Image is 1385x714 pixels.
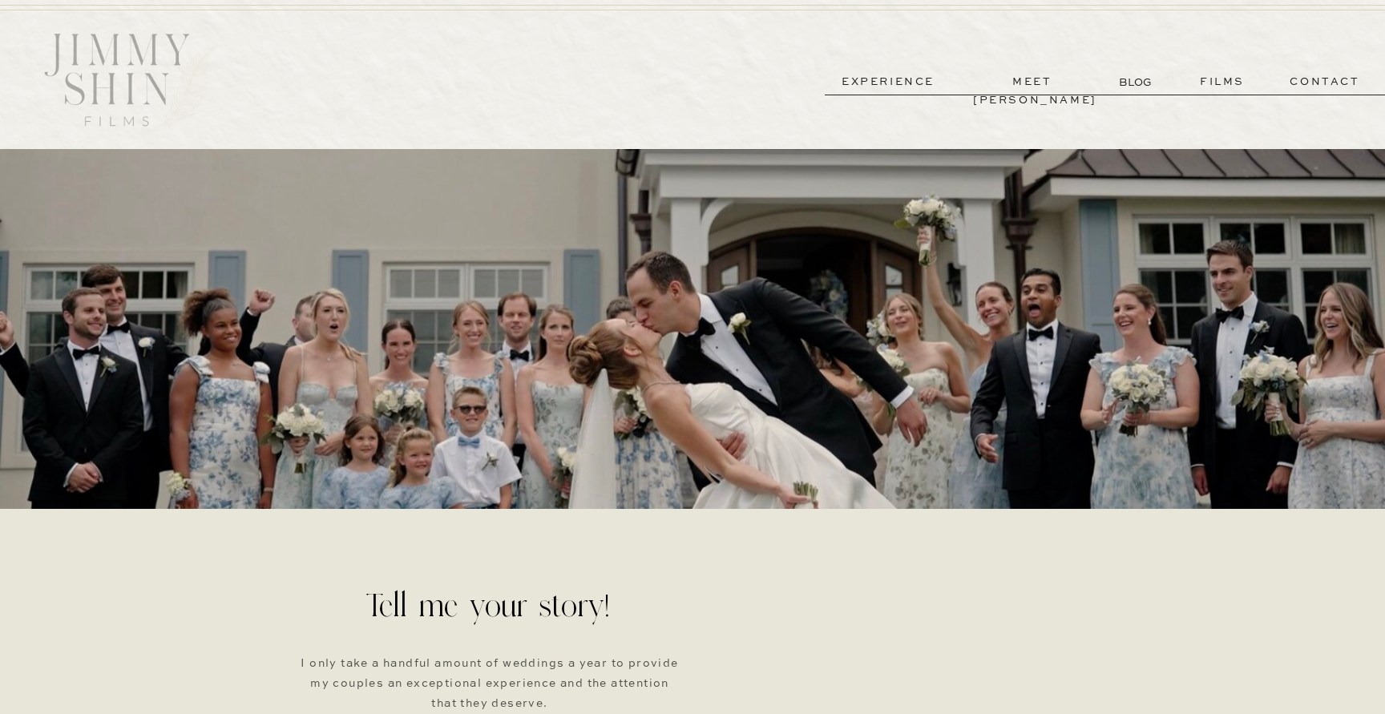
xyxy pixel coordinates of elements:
a: contact [1267,73,1383,91]
a: experience [829,73,947,91]
a: meet [PERSON_NAME] [973,73,1092,91]
h1: Tell me your story! [365,587,614,642]
a: films [1183,73,1262,91]
a: BLOG [1119,74,1155,91]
